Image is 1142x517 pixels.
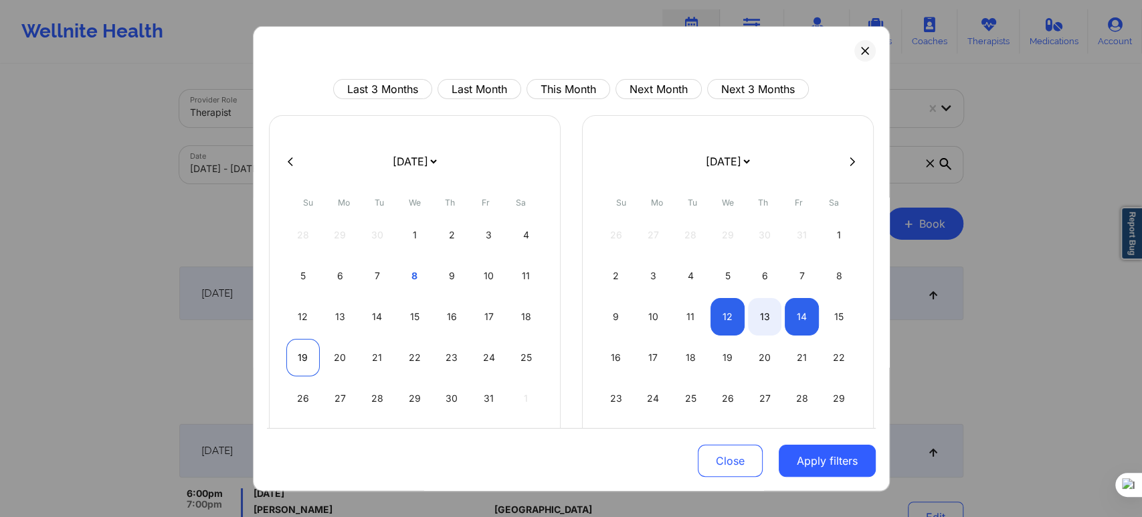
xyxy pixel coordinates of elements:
[509,298,543,336] div: Sat Oct 18 2025
[710,257,745,295] div: Wed Nov 05 2025
[397,257,432,295] div: Wed Oct 08 2025
[445,198,455,208] abbr: Thursday
[674,298,708,336] div: Tue Nov 11 2025
[323,339,357,376] div: Mon Oct 20 2025
[822,380,856,417] div: Sat Nov 29 2025
[323,257,357,295] div: Mon Oct 06 2025
[674,257,708,295] div: Tue Nov 04 2025
[599,339,634,376] div: Sun Nov 16 2025
[409,198,421,208] abbr: Wednesday
[472,216,506,254] div: Fri Oct 03 2025
[286,257,320,295] div: Sun Oct 05 2025
[822,216,856,254] div: Sat Nov 01 2025
[472,339,506,376] div: Fri Oct 24 2025
[822,339,856,376] div: Sat Nov 22 2025
[338,198,350,208] abbr: Monday
[527,79,610,99] button: This Month
[636,298,670,336] div: Mon Nov 10 2025
[482,198,490,208] abbr: Friday
[822,257,856,295] div: Sat Nov 08 2025
[361,339,395,376] div: Tue Oct 21 2025
[615,79,702,99] button: Next Month
[710,380,745,417] div: Wed Nov 26 2025
[509,339,543,376] div: Sat Oct 25 2025
[286,380,320,417] div: Sun Oct 26 2025
[509,257,543,295] div: Sat Oct 11 2025
[822,298,856,336] div: Sat Nov 15 2025
[616,198,626,208] abbr: Sunday
[323,380,357,417] div: Mon Oct 27 2025
[636,257,670,295] div: Mon Nov 03 2025
[698,445,763,477] button: Close
[722,198,734,208] abbr: Wednesday
[599,298,634,336] div: Sun Nov 09 2025
[397,339,432,376] div: Wed Oct 22 2025
[472,298,506,336] div: Fri Oct 17 2025
[472,380,506,417] div: Fri Oct 31 2025
[674,339,708,376] div: Tue Nov 18 2025
[748,380,782,417] div: Thu Nov 27 2025
[286,298,320,336] div: Sun Oct 12 2025
[829,198,839,208] abbr: Saturday
[375,198,384,208] abbr: Tuesday
[516,198,526,208] abbr: Saturday
[785,339,819,376] div: Fri Nov 21 2025
[688,198,697,208] abbr: Tuesday
[785,380,819,417] div: Fri Nov 28 2025
[303,198,313,208] abbr: Sunday
[323,298,357,336] div: Mon Oct 13 2025
[748,298,782,336] div: Thu Nov 13 2025
[785,298,819,336] div: Fri Nov 14 2025
[795,198,803,208] abbr: Friday
[397,298,432,336] div: Wed Oct 15 2025
[758,198,768,208] abbr: Thursday
[785,257,819,295] div: Fri Nov 07 2025
[435,380,469,417] div: Thu Oct 30 2025
[286,339,320,376] div: Sun Oct 19 2025
[435,257,469,295] div: Thu Oct 09 2025
[674,380,708,417] div: Tue Nov 25 2025
[361,298,395,336] div: Tue Oct 14 2025
[397,216,432,254] div: Wed Oct 01 2025
[438,79,521,99] button: Last Month
[707,79,809,99] button: Next 3 Months
[748,339,782,376] div: Thu Nov 20 2025
[599,421,634,458] div: Sun Nov 30 2025
[651,198,663,208] abbr: Monday
[361,257,395,295] div: Tue Oct 07 2025
[435,339,469,376] div: Thu Oct 23 2025
[599,257,634,295] div: Sun Nov 02 2025
[333,79,432,99] button: Last 3 Months
[636,380,670,417] div: Mon Nov 24 2025
[397,380,432,417] div: Wed Oct 29 2025
[361,380,395,417] div: Tue Oct 28 2025
[748,257,782,295] div: Thu Nov 06 2025
[472,257,506,295] div: Fri Oct 10 2025
[435,216,469,254] div: Thu Oct 02 2025
[636,339,670,376] div: Mon Nov 17 2025
[435,298,469,336] div: Thu Oct 16 2025
[599,380,634,417] div: Sun Nov 23 2025
[710,339,745,376] div: Wed Nov 19 2025
[779,445,876,477] button: Apply filters
[509,216,543,254] div: Sat Oct 04 2025
[710,298,745,336] div: Wed Nov 12 2025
